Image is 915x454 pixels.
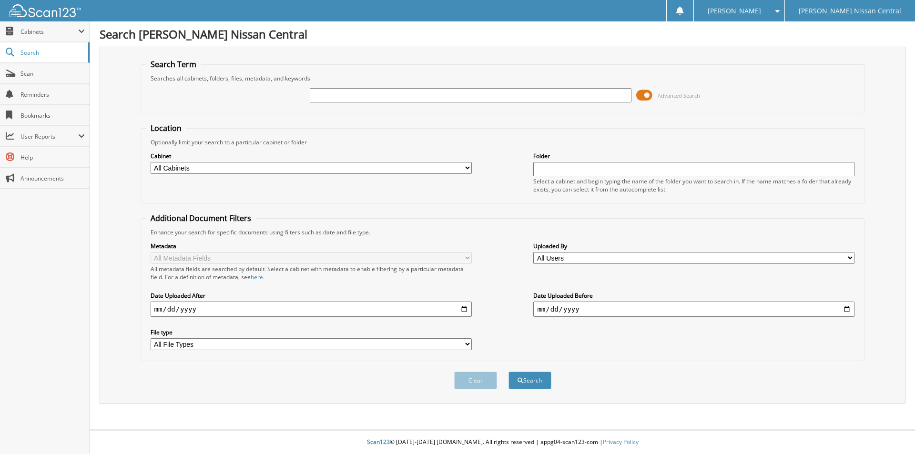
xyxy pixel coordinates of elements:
[20,174,85,182] span: Announcements
[90,431,915,454] div: © [DATE]-[DATE] [DOMAIN_NAME]. All rights reserved | appg04-scan123-com |
[20,91,85,99] span: Reminders
[508,372,551,389] button: Search
[151,152,472,160] label: Cabinet
[454,372,497,389] button: Clear
[146,59,201,70] legend: Search Term
[146,74,860,82] div: Searches all cabinets, folders, files, metadata, and keywords
[533,302,854,317] input: end
[151,328,472,336] label: File type
[603,438,639,446] a: Privacy Policy
[151,292,472,300] label: Date Uploaded After
[20,70,85,78] span: Scan
[799,8,901,14] span: [PERSON_NAME] Nissan Central
[658,92,700,99] span: Advanced Search
[20,28,78,36] span: Cabinets
[146,123,186,133] legend: Location
[151,302,472,317] input: start
[533,292,854,300] label: Date Uploaded Before
[100,26,905,42] h1: Search [PERSON_NAME] Nissan Central
[20,49,83,57] span: Search
[533,177,854,193] div: Select a cabinet and begin typing the name of the folder you want to search in. If the name match...
[151,265,472,281] div: All metadata fields are searched by default. Select a cabinet with metadata to enable filtering b...
[20,132,78,141] span: User Reports
[20,153,85,161] span: Help
[708,8,761,14] span: [PERSON_NAME]
[146,138,860,146] div: Optionally limit your search to a particular cabinet or folder
[151,242,472,250] label: Metadata
[146,213,256,223] legend: Additional Document Filters
[533,242,854,250] label: Uploaded By
[20,111,85,120] span: Bookmarks
[367,438,390,446] span: Scan123
[533,152,854,160] label: Folder
[146,228,860,236] div: Enhance your search for specific documents using filters such as date and file type.
[10,4,81,17] img: scan123-logo-white.svg
[251,273,263,281] a: here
